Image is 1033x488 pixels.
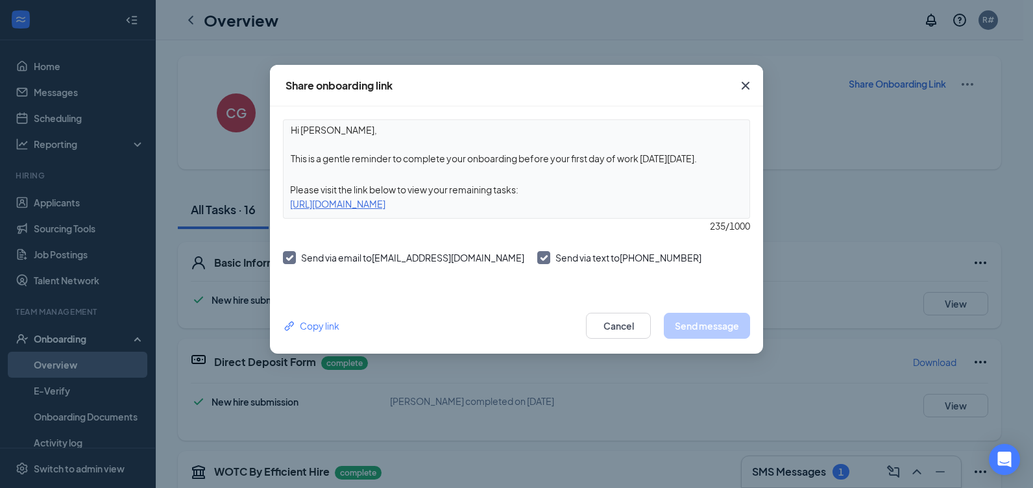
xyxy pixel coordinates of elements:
[989,444,1020,475] div: Open Intercom Messenger
[738,78,753,93] svg: Cross
[284,182,749,197] div: Please visit the link below to view your remaining tasks:
[728,65,763,106] button: Close
[283,219,750,233] div: 235 / 1000
[284,120,749,168] textarea: Hi [PERSON_NAME], This is a gentle reminder to complete your onboarding before your first day of ...
[283,319,339,333] div: Copy link
[586,313,651,339] button: Cancel
[284,197,749,211] div: [URL][DOMAIN_NAME]
[286,79,393,93] div: Share onboarding link
[555,252,701,263] span: Send via text to [PHONE_NUMBER]
[283,319,297,333] svg: Link
[664,313,750,339] button: Send message
[301,252,524,263] span: Send via email to [EMAIL_ADDRESS][DOMAIN_NAME]
[283,319,339,333] button: Link Copy link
